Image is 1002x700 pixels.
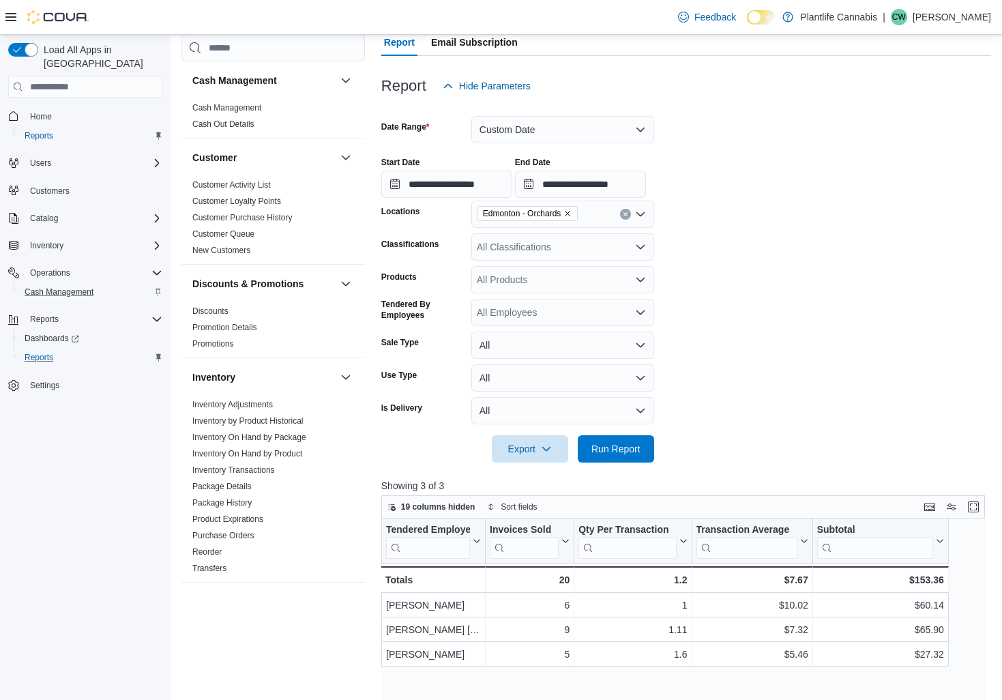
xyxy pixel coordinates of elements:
span: Home [30,111,52,122]
a: Feedback [673,3,741,31]
a: Home [25,108,57,125]
div: Cash Management [181,100,365,138]
span: Purchase Orders [192,530,254,541]
button: All [471,332,654,359]
button: Catalog [3,209,168,228]
div: Inventory [181,396,365,582]
button: All [471,364,654,392]
span: Edmonton - Orchards [483,207,561,220]
span: Cash Management [192,102,261,113]
h3: Inventory [192,370,235,384]
span: Dashboards [25,333,79,344]
div: Customer [181,177,365,264]
span: Product Expirations [192,514,263,525]
span: Load All Apps in [GEOGRAPHIC_DATA] [38,43,162,70]
a: Dashboards [19,330,85,347]
button: Open list of options [635,274,646,285]
button: Operations [25,265,76,281]
a: Settings [25,377,65,394]
a: New Customers [192,246,250,255]
label: Is Delivery [381,403,422,413]
input: Press the down key to open a popover containing a calendar. [515,171,646,198]
p: Plantlife Cannabis [800,9,877,25]
div: [PERSON_NAME] [386,597,481,613]
span: Package Details [192,481,252,492]
div: 1.6 [578,646,687,662]
div: Subtotal [816,524,932,559]
button: Subtotal [816,524,943,559]
label: Locations [381,206,420,217]
span: Home [25,107,162,124]
span: 19 columns hidden [401,501,475,512]
label: Use Type [381,370,417,381]
a: Inventory by Product Historical [192,416,304,426]
button: Inventory [338,369,354,385]
span: Users [30,158,51,169]
span: Cash Out Details [192,119,254,130]
label: Date Range [381,121,430,132]
button: Inventory [3,236,168,255]
span: Discounts [192,306,229,317]
div: Chris Wynn [891,9,907,25]
h3: Discounts & Promotions [192,277,304,291]
span: Catalog [25,210,162,227]
a: Inventory Transactions [192,465,275,475]
div: 5 [490,646,570,662]
label: End Date [515,157,550,168]
a: Promotion Details [192,323,257,332]
button: All [471,397,654,424]
a: Cash Management [192,103,261,113]
button: Users [25,155,57,171]
button: Customers [3,181,168,201]
button: 19 columns hidden [382,499,481,515]
button: Settings [3,375,168,395]
div: Tendered Employee [386,524,470,537]
a: Inventory Adjustments [192,400,273,409]
button: Discounts & Promotions [338,276,354,292]
span: Customers [25,182,162,199]
button: Inventory [25,237,69,254]
span: Sort fields [501,501,537,512]
span: Feedback [694,10,736,24]
div: $10.02 [696,597,808,613]
div: $7.67 [696,572,808,588]
button: Sort fields [482,499,542,515]
a: Discounts [192,306,229,316]
div: 1.2 [578,572,687,588]
div: 1.11 [578,622,687,638]
div: Transaction Average [696,524,797,559]
button: Home [3,106,168,126]
label: Sale Type [381,337,419,348]
span: CW [892,9,906,25]
nav: Complex example [8,100,162,431]
button: Open list of options [635,209,646,220]
span: Settings [25,377,162,394]
a: Promotions [192,339,234,349]
div: 1 [578,597,687,613]
span: Customer Purchase History [192,212,293,223]
div: Transaction Average [696,524,797,537]
a: Dashboards [14,329,168,348]
span: Cash Management [25,287,93,297]
p: [PERSON_NAME] [913,9,991,25]
a: Transfers [192,564,226,573]
button: Cash Management [338,72,354,89]
div: Invoices Sold [490,524,559,537]
div: 9 [490,622,570,638]
span: Inventory Adjustments [192,399,273,410]
button: Reports [14,126,168,145]
span: Report [384,29,415,56]
button: Customer [338,149,354,166]
a: Customer Queue [192,229,254,239]
a: Customer Activity List [192,180,271,190]
button: Operations [3,263,168,282]
a: Reports [19,128,59,144]
span: Reports [25,311,162,327]
div: $60.14 [817,597,944,613]
span: Hide Parameters [459,79,531,93]
a: Package History [192,498,252,508]
span: Inventory On Hand by Package [192,432,306,443]
div: $65.90 [817,622,944,638]
a: Cash Management [19,284,99,300]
